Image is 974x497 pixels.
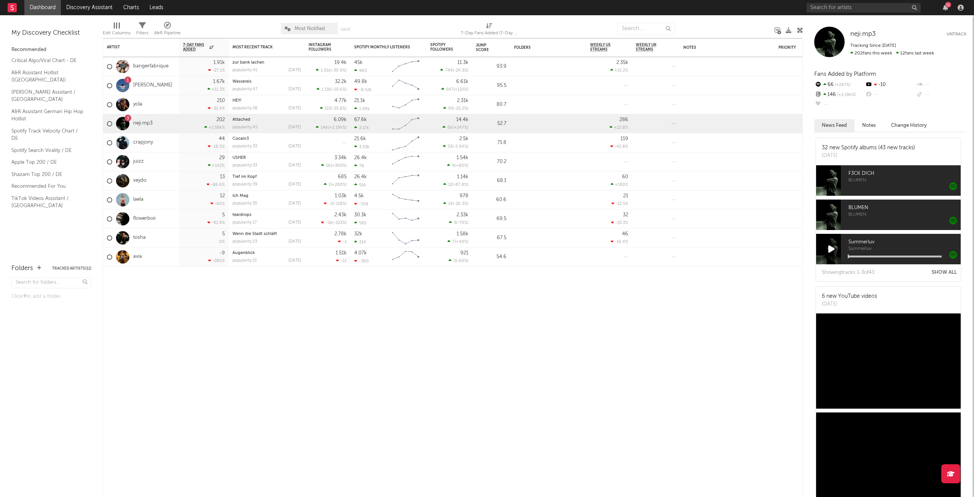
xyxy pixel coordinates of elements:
span: 1.13k [321,88,331,92]
div: Augenblick [232,251,301,255]
div: 95.5 [476,81,506,90]
div: 71.8 [476,138,506,147]
span: Summerluv [848,238,961,247]
div: 21.6k [354,136,366,141]
span: 12 fans last week [850,51,934,56]
span: +300 % [332,164,345,168]
a: USHER [232,156,246,160]
span: Weekly US Streams [590,43,617,52]
input: Search for folders... [11,277,91,288]
a: zur bank lachen [232,61,264,65]
span: -60 % [457,259,467,263]
span: Tracking Since: [DATE] [850,43,896,48]
div: 2.43k [334,213,347,217]
svg: Chart title [388,57,423,76]
div: 685 [338,174,347,179]
svg: Chart title [388,248,423,267]
span: -24.3 % [454,69,467,73]
input: Search for artists [807,3,921,13]
div: 32 [623,213,628,217]
div: Instagram Followers [309,43,335,52]
div: popularity: 38 [232,106,258,110]
span: 1 [329,183,331,187]
div: 67.6k [354,117,367,122]
div: Click to add a folder. [11,292,91,301]
div: A&R Pipeline [154,19,181,41]
div: USHER [232,156,301,160]
span: +247 % [454,126,467,130]
div: [DATE] [822,300,877,308]
span: -87.8 % [454,183,467,187]
a: Apple Top 200 / DE [11,158,84,166]
span: -1 [343,240,347,244]
span: 202 fans this week [850,51,892,56]
div: HEY! [232,99,301,103]
div: 45k [354,60,363,65]
div: 14.4k [456,117,468,122]
div: 978 [460,193,468,198]
span: 547 [446,88,454,92]
div: [DATE] [288,87,301,91]
div: 585 [354,221,366,225]
span: -10.6 % [332,88,345,92]
div: -390 [354,259,369,264]
div: 93.9 [476,62,506,71]
a: avia [133,254,142,260]
span: 7 [452,240,455,244]
span: 9 [452,164,455,168]
span: BLUMEN [848,213,961,217]
svg: Chart title [388,133,423,152]
div: popularity: 35 [232,201,257,206]
a: teardrops [232,213,251,217]
div: popularity: 47 [232,87,258,91]
div: ( ) [449,258,468,263]
div: Folders [514,45,571,50]
a: neji.mp3 [133,120,153,127]
div: -86.6 % [207,182,225,187]
span: 66 [447,126,453,130]
div: [DATE] [288,163,301,168]
div: 119 [621,136,628,141]
a: Spotify Track Velocity Chart / DE [11,127,84,142]
div: 70.2 [476,157,506,166]
div: ( ) [447,163,468,168]
div: 32k [354,232,362,237]
span: BLUMEN [848,203,961,213]
span: 749 [445,69,453,73]
div: 146 [814,90,865,100]
div: ( ) [443,182,468,187]
div: ( ) [324,201,347,206]
a: juizz [133,158,144,165]
div: 32 new Spotify albums (43 new tracks) [822,144,915,152]
div: popularity: 23 [232,240,257,244]
span: 33 [448,145,452,149]
div: -559 [354,201,368,206]
div: [DATE] [288,68,301,72]
div: 1.09k [354,106,370,111]
div: Spotify Monthly Listeners [354,45,411,50]
span: 115 [325,107,331,111]
div: 21.1k [354,98,365,103]
a: [PERSON_NAME] Assistant / [GEOGRAPHIC_DATA] [11,88,84,104]
svg: Chart title [388,95,423,114]
div: 1.58k [457,232,468,237]
span: +80 % [456,164,467,168]
div: ( ) [320,106,347,111]
a: TikTok Videos Assistant / [GEOGRAPHIC_DATA] [11,194,84,210]
div: +11.3 % [207,87,225,92]
div: ( ) [442,125,468,130]
span: +2.19k % [329,126,345,130]
span: 95 [448,107,453,111]
div: 1.54k [457,155,468,160]
div: 60 [622,174,628,179]
div: -60 % [210,201,225,206]
div: popularity: 17 [232,221,257,225]
button: Untrack [947,30,966,38]
svg: Chart title [388,114,423,133]
div: 30.3k [354,213,366,217]
span: 7-Day Fans Added [183,43,207,52]
div: 1.67k [213,79,225,84]
button: Change History [883,119,934,132]
div: 0 % [219,240,225,244]
a: neji.mp3 [850,30,876,38]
